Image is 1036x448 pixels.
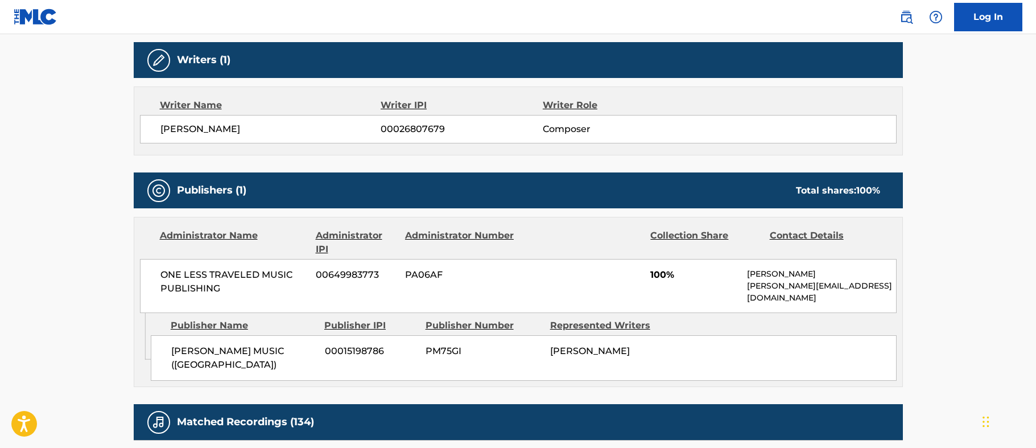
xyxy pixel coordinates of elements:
div: Collection Share [650,229,761,256]
div: Represented Writers [550,319,666,332]
h5: Matched Recordings (134) [177,416,314,429]
img: search [899,10,913,24]
div: Writer IPI [381,98,543,112]
img: Writers [152,54,166,67]
h5: Writers (1) [177,54,230,67]
img: MLC Logo [14,9,57,25]
span: PM75GI [426,344,542,358]
p: [PERSON_NAME][EMAIL_ADDRESS][DOMAIN_NAME] [747,280,895,304]
div: Writer Role [543,98,690,112]
iframe: Chat Widget [979,393,1036,448]
div: Total shares: [796,184,880,198]
img: Publishers [152,184,166,198]
span: 100% [650,268,738,282]
div: Writer Name [160,98,381,112]
span: 00649983773 [316,268,397,282]
div: Publisher Name [171,319,316,332]
div: Administrator IPI [316,229,397,256]
span: PA06AF [405,268,515,282]
div: Administrator Name [160,229,307,256]
span: 00026807679 [381,122,542,136]
div: Publisher Number [426,319,542,332]
img: help [929,10,943,24]
div: Drag [983,405,989,439]
a: Public Search [895,6,918,28]
span: [PERSON_NAME] [550,346,630,356]
span: [PERSON_NAME] [160,122,381,136]
div: Help [924,6,947,28]
span: [PERSON_NAME] MUSIC ([GEOGRAPHIC_DATA]) [171,344,316,372]
p: [PERSON_NAME] [747,268,895,280]
h5: Publishers (1) [177,184,246,197]
span: 00015198786 [325,344,417,358]
span: 100 % [856,185,880,196]
img: Matched Recordings [152,416,166,429]
span: Composer [543,122,690,136]
span: ONE LESS TRAVELED MUSIC PUBLISHING [160,268,308,295]
div: Publisher IPI [324,319,417,332]
a: Log In [954,3,1022,31]
div: Contact Details [770,229,880,256]
div: Administrator Number [405,229,515,256]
